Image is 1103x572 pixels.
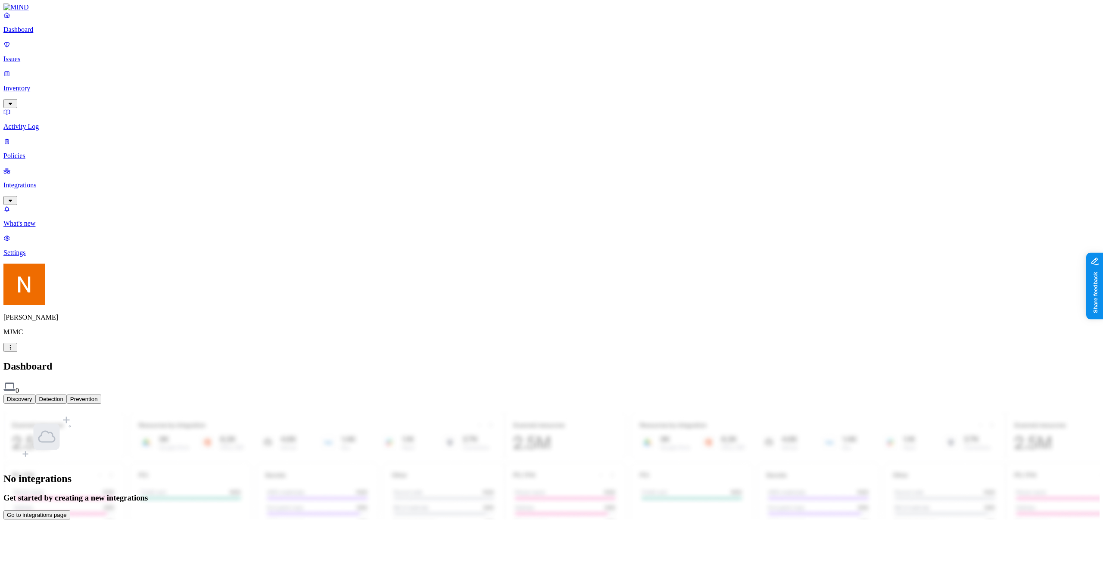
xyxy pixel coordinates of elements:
[67,395,101,404] button: Prevention
[3,40,1100,63] a: Issues
[3,152,1100,160] p: Policies
[3,510,70,519] button: Go to integrations page
[3,381,16,393] img: svg%3e
[3,3,29,11] img: MIND
[3,11,1100,34] a: Dashboard
[3,137,1100,160] a: Policies
[3,167,1100,204] a: Integrations
[3,264,45,305] img: Nitai Mishary
[3,55,1100,63] p: Issues
[3,181,1100,189] p: Integrations
[3,220,1100,227] p: What's new
[3,361,1100,372] h2: Dashboard
[21,410,73,463] img: integrations-empty-state
[3,249,1100,257] p: Settings
[3,26,1100,34] p: Dashboard
[3,493,1100,503] h3: Get started by creating a new integrations
[3,3,1100,11] a: MIND
[3,108,1100,131] a: Activity Log
[36,395,67,404] button: Detection
[3,84,1100,92] p: Inventory
[3,473,1100,485] h1: No integrations
[3,395,36,404] button: Discovery
[3,205,1100,227] a: What's new
[3,234,1100,257] a: Settings
[3,314,1100,321] p: [PERSON_NAME]
[3,328,1100,336] p: MJMC
[16,387,19,394] span: 0
[3,123,1100,131] p: Activity Log
[3,70,1100,107] a: Inventory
